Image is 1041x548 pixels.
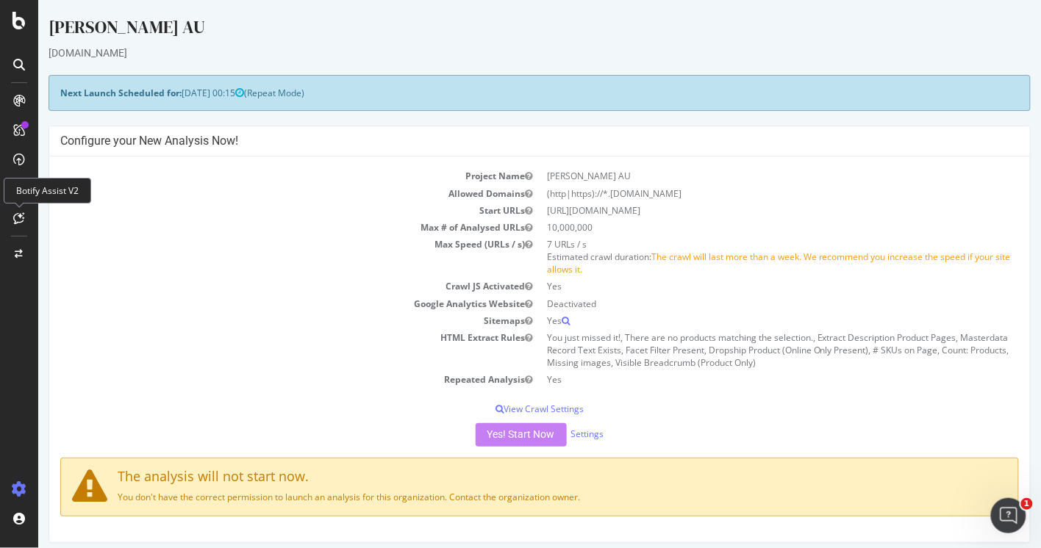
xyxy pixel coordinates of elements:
p: You don't have the correct permission to launch an analysis for this organization. Contact the or... [34,491,969,503]
div: [PERSON_NAME] AU [10,15,992,46]
td: Allowed Domains [22,185,501,202]
a: Settings [533,428,566,440]
strong: Next Launch Scheduled for: [22,87,143,99]
td: Yes [501,278,981,295]
td: Google Analytics Website [22,295,501,312]
td: Project Name [22,167,501,184]
td: Repeated Analysis [22,371,501,388]
td: Crawl JS Activated [22,278,501,295]
div: [DOMAIN_NAME] [10,46,992,60]
td: Deactivated [501,295,981,312]
h4: The analysis will not start now. [34,469,969,484]
td: HTML Extract Rules [22,329,501,371]
td: [URL][DOMAIN_NAME] [501,202,981,219]
h4: Configure your New Analysis Now! [22,134,981,148]
td: Sitemaps [22,312,501,329]
td: Max Speed (URLs / s) [22,236,501,278]
div: Botify Assist V2 [4,178,91,203]
td: (http|https)://*.[DOMAIN_NAME] [501,185,981,202]
span: 1 [1021,498,1033,510]
td: Yes [501,312,981,329]
td: 10,000,000 [501,219,981,236]
span: The crawl will last more than a week. We recommend you increase the speed if your site allows it. [509,250,973,275]
span: [DATE] 00:15 [143,87,206,99]
td: Max # of Analysed URLs [22,219,501,236]
iframe: Intercom live chat [991,498,1026,533]
td: Start URLs [22,202,501,219]
td: You just missed it!, There are no products matching the selection., Extract Description Product P... [501,329,981,371]
td: 7 URLs / s Estimated crawl duration: [501,236,981,278]
td: [PERSON_NAME] AU [501,167,981,184]
div: (Repeat Mode) [10,75,992,111]
td: Yes [501,371,981,388]
p: View Crawl Settings [22,403,981,415]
